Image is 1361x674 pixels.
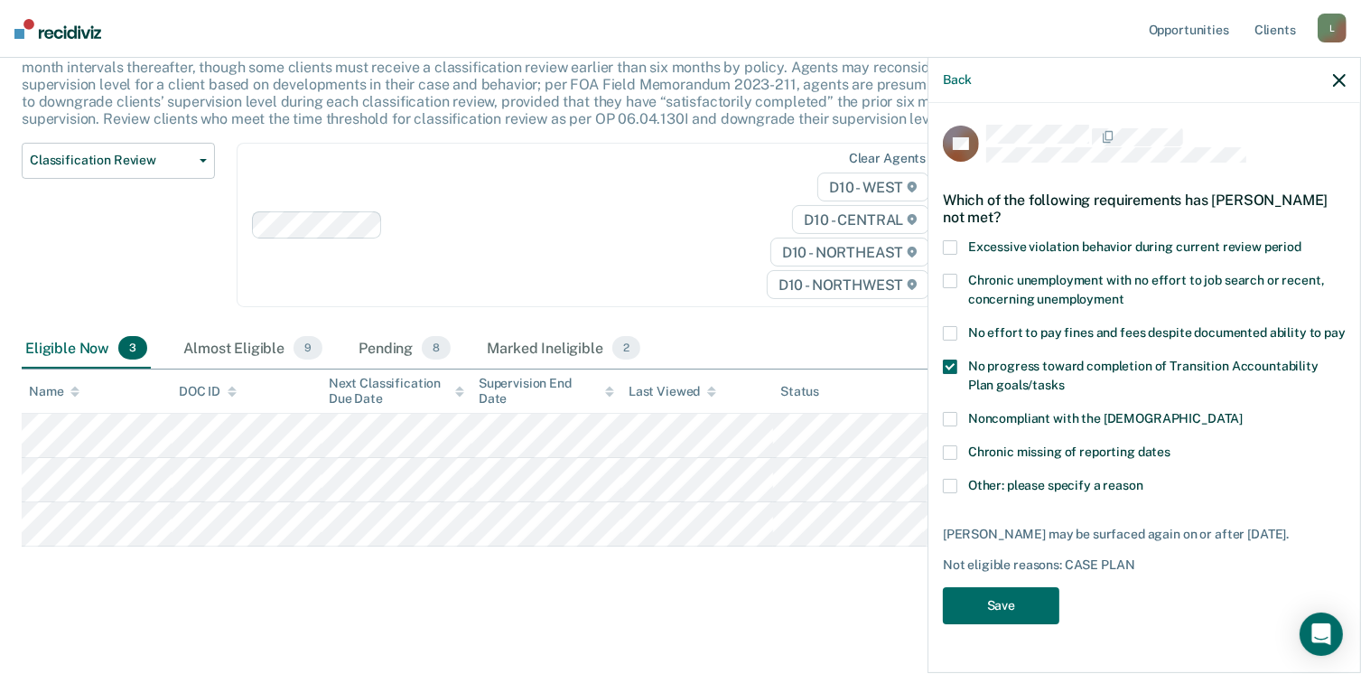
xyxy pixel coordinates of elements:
div: Almost Eligible [180,329,326,369]
p: This alert helps staff identify clients due or overdue for a classification review, which are gen... [22,42,1030,128]
div: Clear agents [849,151,926,166]
div: Supervision End Date [479,376,614,407]
span: 8 [422,336,451,360]
div: L [1318,14,1347,42]
span: Chronic unemployment with no effort to job search or recent, concerning unemployment [968,273,1325,306]
div: Pending [355,329,454,369]
span: Other: please specify a reason [968,478,1143,492]
span: D10 - NORTHWEST [767,270,929,299]
span: D10 - CENTRAL [792,205,929,234]
span: 2 [612,336,640,360]
span: 9 [294,336,322,360]
span: D10 - WEST [817,173,929,201]
div: Name [29,384,79,399]
button: Back [943,72,972,88]
span: D10 - NORTHEAST [770,238,929,267]
span: Classification Review [30,153,192,168]
span: No effort to pay fines and fees despite documented ability to pay [968,325,1346,340]
div: Last Viewed [629,384,716,399]
span: Noncompliant with the [DEMOGRAPHIC_DATA] [968,411,1243,426]
span: No progress toward completion of Transition Accountability Plan goals/tasks [968,359,1319,392]
div: Marked Ineligible [483,329,644,369]
img: Recidiviz [14,19,101,39]
div: [PERSON_NAME] may be surfaced again on or after [DATE]. [943,527,1346,542]
span: Chronic missing of reporting dates [968,445,1170,459]
span: 3 [118,336,147,360]
span: Excessive violation behavior during current review period [968,239,1301,254]
div: Which of the following requirements has [PERSON_NAME] not met? [943,177,1346,240]
button: Save [943,587,1059,624]
div: Next Classification Due Date [329,376,464,407]
div: Eligible Now [22,329,151,369]
div: Open Intercom Messenger [1300,613,1343,656]
div: Not eligible reasons: CASE PLAN [943,557,1346,573]
div: DOC ID [179,384,237,399]
div: Status [780,384,819,399]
